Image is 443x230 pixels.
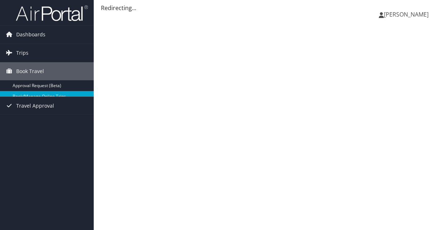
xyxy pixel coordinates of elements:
img: airportal-logo.png [16,5,88,22]
span: Travel Approval [16,97,54,115]
span: Dashboards [16,26,45,44]
span: [PERSON_NAME] [384,10,429,18]
div: Redirecting... [101,4,436,12]
span: Book Travel [16,62,44,80]
a: [PERSON_NAME] [379,4,436,25]
span: Trips [16,44,28,62]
